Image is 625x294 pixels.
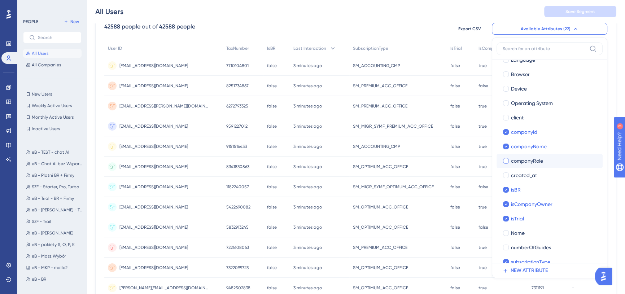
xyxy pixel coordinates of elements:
span: [EMAIL_ADDRESS][DOMAIN_NAME] [119,164,188,170]
button: All Companies [23,61,82,69]
input: Search for an attribute [503,46,586,52]
span: false [267,144,277,149]
span: Browser [511,70,530,79]
span: eB - [PERSON_NAME] [32,230,73,236]
span: User ID [108,45,122,51]
span: Inactive Users [32,126,60,132]
button: eB - Płatni BR + Firmy [23,171,86,180]
time: 3 minutes ago [293,285,322,290]
span: eB - BR [32,276,46,282]
span: true [478,265,487,271]
span: true [478,164,487,170]
span: SM_OPTIMUM_ACC_OFFICE [353,204,408,210]
time: 3 minutes ago [293,124,322,129]
span: All Companies [32,62,61,68]
span: false [478,184,488,190]
span: true [478,123,487,129]
span: true [478,245,487,250]
span: eB - TEST - chat AI [32,149,69,155]
span: eB - pakiety S, O, P, K [32,242,75,247]
span: SM_MIGR_SYMF_PREMIUM_ACC_OFFICE [353,123,433,129]
button: Available Attributes (22) [492,23,607,35]
span: Available Attributes (22) [521,26,571,32]
div: 42588 people [104,22,140,31]
span: true [478,63,487,69]
button: Weekly Active Users [23,101,82,110]
span: [EMAIL_ADDRESS][DOMAIN_NAME] [119,63,188,69]
span: 9482502838 [226,285,250,291]
span: IsBR [267,45,275,51]
span: numberOfGuides [511,243,551,252]
span: All Users [32,51,48,56]
span: SM_PREMIUM_ACC_OFFICE [353,103,407,109]
span: eB - Trial - BR + Firmy [32,196,74,201]
span: SZF - Starter, Pro, Turbo [32,184,79,190]
span: [EMAIL_ADDRESS][DOMAIN_NAME] [119,123,188,129]
time: 3 minutes ago [293,104,322,109]
button: SZF - Starter, Pro, Turbo [23,183,86,191]
div: PEOPLE [23,19,38,25]
span: true [478,144,487,149]
span: 5832913245 [226,224,249,230]
span: Export CSV [458,26,481,32]
button: Save Segment [544,6,616,17]
span: SubscriptionType [353,45,388,51]
span: Language [511,56,535,64]
button: eB - pakiety S, O, P, K [23,240,86,249]
span: false [267,164,277,170]
span: false [450,83,460,89]
span: [PERSON_NAME][EMAIL_ADDRESS][DOMAIN_NAME] [119,285,210,291]
span: SM_OPTIMUM_ACC_OFFICE [353,224,408,230]
span: false [267,63,277,69]
span: SM_OPTIMUM_ACC_OFFICE [353,265,408,271]
span: 7311191 [532,285,544,291]
span: Need Help? [17,2,45,10]
span: 8341830563 [226,164,249,170]
span: 9151516433 [226,144,247,149]
time: 3 minutes ago [293,225,322,230]
span: [EMAIL_ADDRESS][DOMAIN_NAME] [119,184,188,190]
span: false [267,285,277,291]
span: NEW ATTRIBUTE [511,266,548,275]
time: 3 minutes ago [293,265,322,270]
span: false [450,184,460,190]
span: false [450,265,460,271]
span: Operating System [511,99,553,107]
span: subscriptionType [511,258,550,266]
button: Monthly Active Users [23,113,82,122]
button: SZF - Trail [23,217,86,226]
span: 9591227012 [226,123,248,129]
span: 7710104801 [226,63,249,69]
time: 3 minutes ago [293,164,322,169]
span: companyRole [511,157,543,165]
span: isTrial [511,214,524,223]
span: false [267,265,277,271]
input: Search [38,35,75,40]
span: false [267,83,277,89]
button: All Users [23,49,82,58]
span: false [450,224,460,230]
button: eB - MKP - maile2 [23,263,86,272]
span: IsCompanyOwner [478,45,515,51]
time: 3 minutes ago [293,184,322,189]
span: isCompanyOwner [511,200,552,209]
span: [EMAIL_ADDRESS][PERSON_NAME][DOMAIN_NAME] [119,103,210,109]
span: true [478,103,487,109]
span: [EMAIL_ADDRESS][DOMAIN_NAME] [119,144,188,149]
span: New Users [32,91,52,97]
span: eB - MKP - maile2 [32,265,67,271]
span: TaxNumber [226,45,249,51]
span: Device [511,84,527,93]
time: 3 minutes ago [293,205,322,210]
span: true [478,204,487,210]
span: - [572,285,574,291]
span: eB - Masz Wybór [32,253,66,259]
span: Weekly Active Users [32,103,72,109]
span: 6272793325 [226,103,248,109]
div: out of [142,22,158,31]
button: New [61,17,82,26]
span: SM_PREMIUM_ACC_OFFICE [353,83,407,89]
span: false [450,245,460,250]
span: 7322099723 [226,265,249,271]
